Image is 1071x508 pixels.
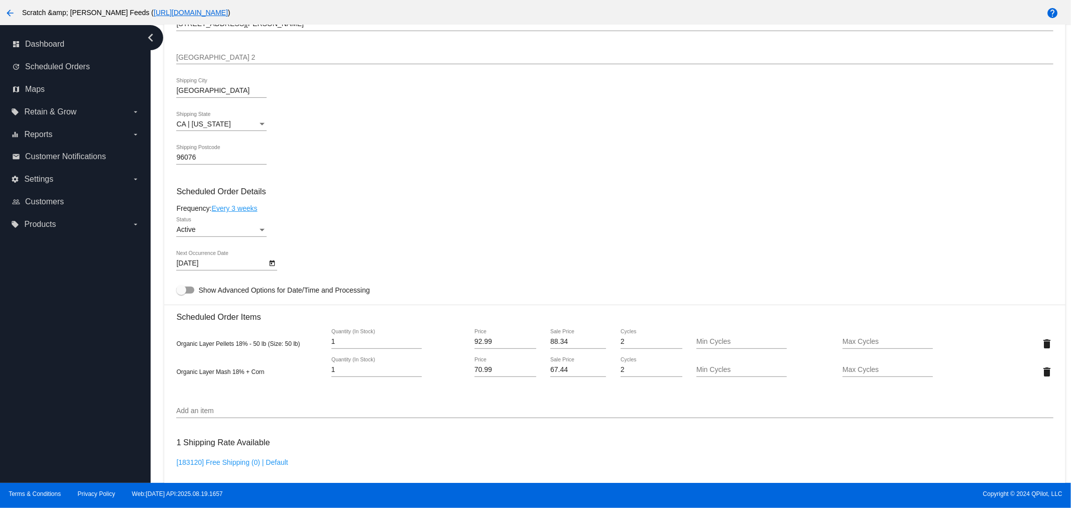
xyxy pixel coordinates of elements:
[11,220,19,228] i: local_offer
[132,175,140,183] i: arrow_drop_down
[12,63,20,71] i: update
[176,305,1053,322] h3: Scheduled Order Items
[12,194,140,210] a: people_outline Customers
[25,62,90,71] span: Scheduled Orders
[12,153,20,161] i: email
[544,490,1062,497] span: Copyright © 2024 QPilot, LLC
[12,40,20,48] i: dashboard
[1041,338,1053,350] mat-icon: delete
[132,220,140,228] i: arrow_drop_down
[12,81,140,97] a: map Maps
[24,175,53,184] span: Settings
[12,36,140,52] a: dashboard Dashboard
[176,260,267,268] input: Next Occurrence Date
[143,30,159,46] i: chevron_left
[176,225,195,233] span: Active
[474,366,536,374] input: Price
[843,366,933,374] input: Max Cycles
[25,40,64,49] span: Dashboard
[550,338,606,346] input: Sale Price
[1041,366,1053,378] mat-icon: delete
[550,366,606,374] input: Sale Price
[12,59,140,75] a: update Scheduled Orders
[24,107,76,116] span: Retain & Grow
[154,9,228,17] a: [URL][DOMAIN_NAME]
[11,131,19,139] i: equalizer
[176,432,270,453] h3: 1 Shipping Rate Available
[696,366,787,374] input: Min Cycles
[24,130,52,139] span: Reports
[12,149,140,165] a: email Customer Notifications
[9,490,61,497] a: Terms & Conditions
[176,340,300,347] span: Organic Layer Pellets 18% - 50 lb (Size: 50 lb)
[211,204,257,212] a: Every 3 weeks
[331,338,422,346] input: Quantity (In Stock)
[621,366,682,374] input: Cycles
[11,108,19,116] i: local_offer
[176,154,267,162] input: Shipping Postcode
[176,368,264,375] span: Organic Layer Mash 18% + Corn
[176,204,1053,212] div: Frequency:
[267,258,277,268] button: Open calendar
[176,226,267,234] mat-select: Status
[12,198,20,206] i: people_outline
[176,407,1053,415] input: Add an item
[176,120,267,129] mat-select: Shipping State
[78,490,115,497] a: Privacy Policy
[11,175,19,183] i: settings
[176,120,230,128] span: CA | [US_STATE]
[25,85,45,94] span: Maps
[696,338,787,346] input: Min Cycles
[176,187,1053,196] h3: Scheduled Order Details
[22,9,230,17] span: Scratch &amp; [PERSON_NAME] Feeds ( )
[4,7,16,19] mat-icon: arrow_back
[843,338,933,346] input: Max Cycles
[474,338,536,346] input: Price
[132,131,140,139] i: arrow_drop_down
[1046,7,1058,19] mat-icon: help
[331,366,422,374] input: Quantity (In Stock)
[25,152,106,161] span: Customer Notifications
[176,87,267,95] input: Shipping City
[176,458,288,466] a: [183120] Free Shipping (0) | Default
[176,54,1053,62] input: Shipping Street 2
[25,197,64,206] span: Customers
[132,490,223,497] a: Web:[DATE] API:2025.08.19.1657
[12,85,20,93] i: map
[24,220,56,229] span: Products
[132,108,140,116] i: arrow_drop_down
[198,285,370,295] span: Show Advanced Options for Date/Time and Processing
[621,338,682,346] input: Cycles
